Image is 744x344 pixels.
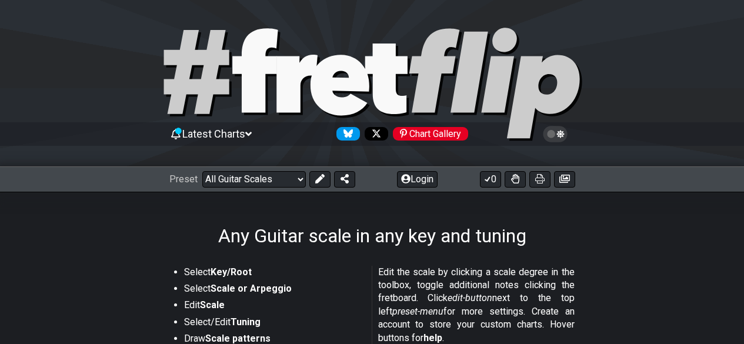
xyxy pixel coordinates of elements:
[205,333,271,344] strong: Scale patterns
[505,171,526,188] button: Toggle Dexterity for all fretkits
[309,171,331,188] button: Edit Preset
[393,127,468,141] div: Chart Gallery
[184,299,364,315] li: Edit
[202,171,306,188] select: Preset
[169,173,198,185] span: Preset
[184,316,364,332] li: Select/Edit
[200,299,225,310] strong: Scale
[231,316,261,328] strong: Tuning
[480,171,501,188] button: 0
[360,127,388,141] a: Follow #fretflip at X
[184,282,364,299] li: Select
[184,266,364,282] li: Select
[392,306,443,317] em: preset-menu
[211,266,252,278] strong: Key/Root
[423,332,442,343] strong: help
[549,129,562,139] span: Toggle light / dark theme
[211,283,292,294] strong: Scale or Arpeggio
[554,171,575,188] button: Create image
[218,225,526,247] h1: Any Guitar scale in any key and tuning
[388,127,468,141] a: #fretflip at Pinterest
[448,292,492,303] em: edit-button
[529,171,551,188] button: Print
[397,171,438,188] button: Login
[182,128,245,140] span: Latest Charts
[332,127,360,141] a: Follow #fretflip at Bluesky
[334,171,355,188] button: Share Preset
